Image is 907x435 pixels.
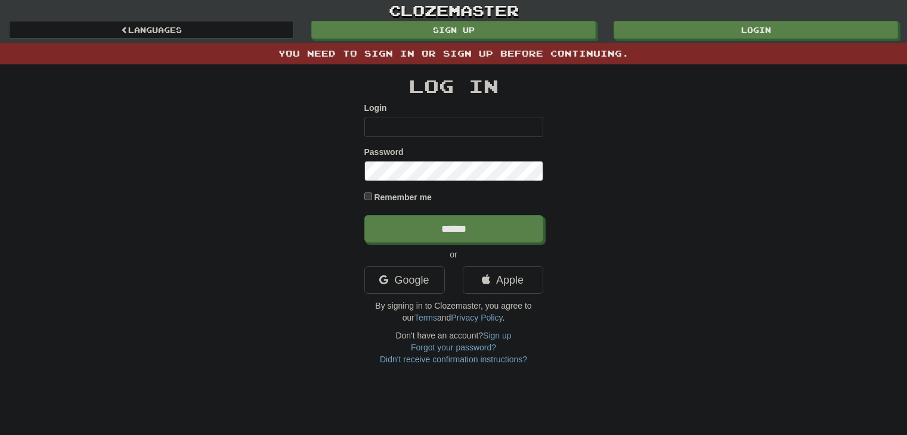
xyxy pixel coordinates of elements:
label: Login [364,102,387,114]
a: Privacy Policy [451,313,502,322]
a: Terms [414,313,437,322]
label: Password [364,146,404,158]
a: Login [614,21,898,39]
label: Remember me [374,191,432,203]
a: Sign up [311,21,596,39]
a: Apple [463,266,543,294]
p: or [364,248,543,260]
a: Google [364,266,445,294]
div: Don't have an account? [364,330,543,365]
p: By signing in to Clozemaster, you agree to our and . [364,300,543,324]
a: Sign up [483,331,511,340]
a: Didn't receive confirmation instructions? [380,355,527,364]
a: Languages [9,21,293,39]
a: Forgot your password? [411,343,496,352]
h2: Log In [364,76,543,96]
